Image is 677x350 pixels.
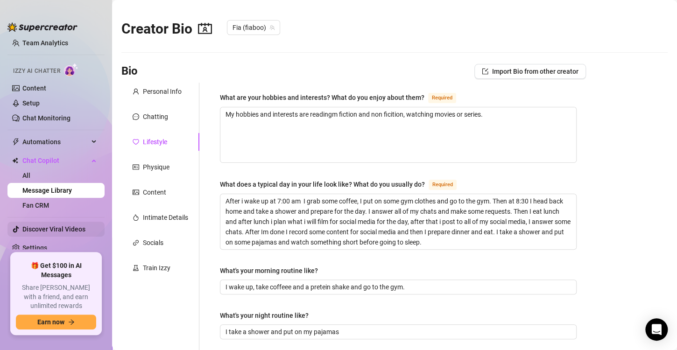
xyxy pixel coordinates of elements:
span: Share [PERSON_NAME] with a friend, and earn unlimited rewards [16,283,96,311]
a: All [22,172,30,179]
span: Import Bio from other creator [492,68,578,75]
div: What does a typical day in your life look like? What do you usually do? [220,179,425,189]
span: user [133,88,139,95]
textarea: What does a typical day in your life look like? What do you usually do? [220,194,576,249]
a: Chat Monitoring [22,114,71,122]
span: thunderbolt [12,138,20,146]
span: fire [133,214,139,221]
a: Settings [22,244,47,252]
label: What are your hobbies and interests? What do you enjoy about them? [220,92,466,103]
div: What are your hobbies and interests? What do you enjoy about them? [220,92,424,103]
a: Fan CRM [22,202,49,209]
h3: Bio [121,64,138,79]
label: What's your morning routine like? [220,266,324,276]
span: Chat Copilot [22,153,89,168]
div: Chatting [143,112,168,122]
div: Socials [143,238,163,248]
button: Earn nowarrow-right [16,315,96,329]
div: What's your morning routine like? [220,266,318,276]
label: What's your night routine like? [220,310,315,321]
div: Personal Info [143,86,182,97]
span: Earn now [37,318,64,326]
span: link [133,239,139,246]
span: Required [429,180,457,190]
textarea: What are your hobbies and interests? What do you enjoy about them? [220,107,576,162]
a: Setup [22,99,40,107]
input: What's your morning routine like? [226,282,569,292]
span: message [133,113,139,120]
span: import [482,68,488,75]
div: Physique [143,162,169,172]
a: Content [22,84,46,92]
div: Open Intercom Messenger [645,318,668,341]
span: arrow-right [68,319,75,325]
span: contacts [198,21,212,35]
div: Lifestyle [143,137,167,147]
div: Content [143,187,166,197]
div: What's your night routine like? [220,310,309,321]
span: Fia (fiaboo) [233,21,275,35]
span: idcard [133,164,139,170]
a: Message Library [22,187,72,194]
span: experiment [133,265,139,271]
a: Discover Viral Videos [22,225,85,233]
img: Chat Copilot [12,157,18,164]
span: team [269,25,275,30]
img: logo-BBDzfeDw.svg [7,22,78,32]
button: Import Bio from other creator [474,64,586,79]
span: 🎁 Get $100 in AI Messages [16,261,96,280]
input: What's your night routine like? [226,327,569,337]
span: Required [428,93,456,103]
a: Team Analytics [22,39,68,47]
label: What does a typical day in your life look like? What do you usually do? [220,179,467,190]
span: picture [133,189,139,196]
span: Izzy AI Chatter [13,67,60,76]
img: AI Chatter [64,63,78,77]
span: Automations [22,134,89,149]
span: heart [133,139,139,145]
h2: Creator Bio [121,20,212,38]
div: Intimate Details [143,212,188,223]
div: Train Izzy [143,263,170,273]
